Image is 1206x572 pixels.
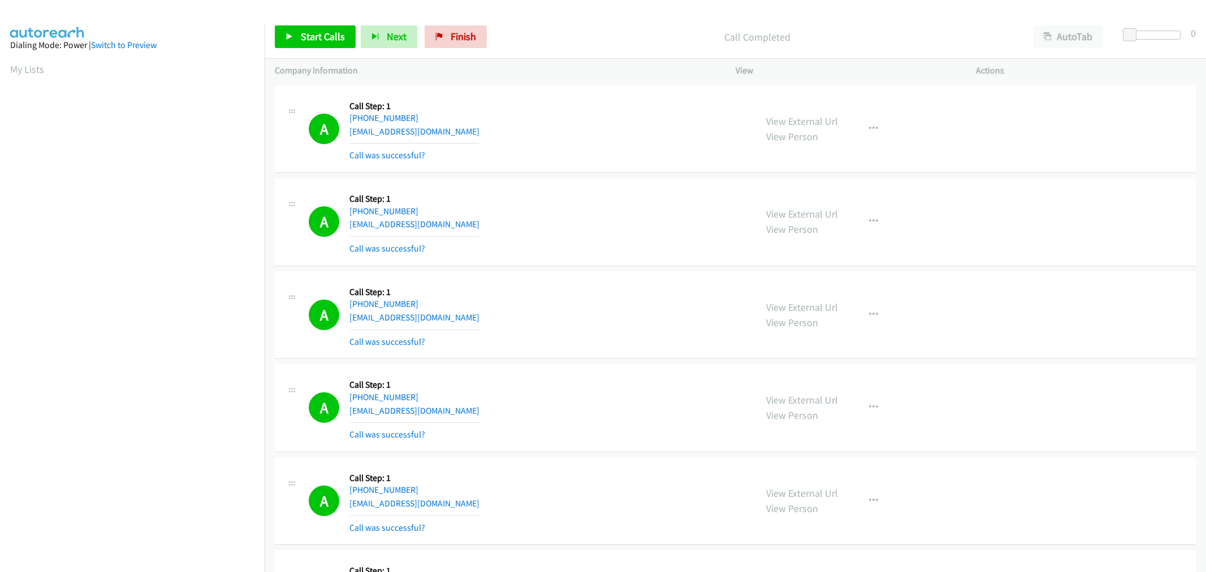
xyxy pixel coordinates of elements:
[736,64,956,77] p: View
[349,287,479,298] h5: Call Step: 1
[349,298,418,309] a: [PHONE_NUMBER]
[502,29,1013,45] p: Call Completed
[91,40,157,50] a: Switch to Preview
[349,522,425,533] a: Call was successful?
[275,25,356,48] a: Start Calls
[309,392,339,423] h1: A
[10,38,254,52] div: Dialing Mode: Power |
[349,405,479,416] a: [EMAIL_ADDRESS][DOMAIN_NAME]
[349,336,425,347] a: Call was successful?
[1033,25,1103,48] button: AutoTab
[1191,25,1196,41] div: 0
[1174,241,1206,331] iframe: Resource Center
[976,64,1196,77] p: Actions
[309,300,339,330] h1: A
[349,193,479,205] h5: Call Step: 1
[349,379,479,391] h5: Call Step: 1
[309,486,339,516] h1: A
[766,393,838,406] a: View External Url
[349,243,425,254] a: Call was successful?
[766,502,818,515] a: View Person
[387,30,407,43] span: Next
[349,126,479,137] a: [EMAIL_ADDRESS][DOMAIN_NAME]
[766,409,818,422] a: View Person
[10,63,44,76] a: My Lists
[766,301,838,314] a: View External Url
[275,64,715,77] p: Company Information
[766,130,818,143] a: View Person
[766,115,838,128] a: View External Url
[349,484,418,495] a: [PHONE_NUMBER]
[349,498,479,509] a: [EMAIL_ADDRESS][DOMAIN_NAME]
[349,312,479,323] a: [EMAIL_ADDRESS][DOMAIN_NAME]
[766,223,818,236] a: View Person
[349,112,418,123] a: [PHONE_NUMBER]
[309,206,339,237] h1: A
[349,150,425,161] a: Call was successful?
[301,30,345,43] span: Start Calls
[1129,31,1181,40] div: Delay between calls (in seconds)
[349,392,418,402] a: [PHONE_NUMBER]
[349,473,479,484] h5: Call Step: 1
[361,25,417,48] button: Next
[349,101,479,112] h5: Call Step: 1
[425,25,487,48] a: Finish
[309,114,339,144] h1: A
[766,207,838,220] a: View External Url
[766,487,838,500] a: View External Url
[349,219,479,229] a: [EMAIL_ADDRESS][DOMAIN_NAME]
[349,206,418,216] a: [PHONE_NUMBER]
[766,316,818,329] a: View Person
[349,429,425,440] a: Call was successful?
[451,30,476,43] span: Finish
